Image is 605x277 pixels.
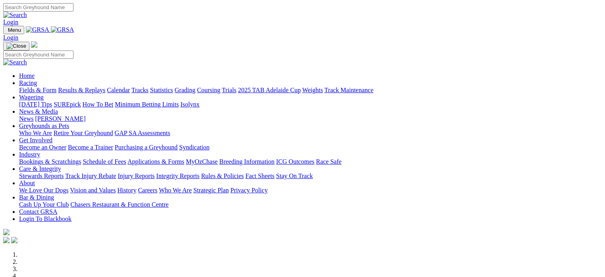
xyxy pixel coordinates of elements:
a: Weights [302,87,323,93]
a: Strategic Plan [193,187,229,194]
a: Calendar [107,87,130,93]
a: Fact Sheets [245,172,274,179]
img: GRSA [26,26,49,33]
a: Racing [19,79,37,86]
a: Applications & Forms [128,158,184,165]
a: Schedule of Fees [83,158,126,165]
img: facebook.svg [3,237,10,243]
a: Contact GRSA [19,208,57,215]
a: Care & Integrity [19,165,61,172]
img: Close [6,43,26,49]
a: About [19,180,35,186]
a: Greyhounds as Pets [19,122,69,129]
img: Search [3,12,27,19]
a: Vision and Values [70,187,116,194]
a: Wagering [19,94,44,101]
a: Purchasing a Greyhound [115,144,178,151]
a: News & Media [19,108,58,115]
a: Results & Replays [58,87,105,93]
div: Care & Integrity [19,172,602,180]
a: Privacy Policy [230,187,268,194]
img: logo-grsa-white.png [3,229,10,235]
a: Home [19,72,35,79]
a: News [19,115,33,122]
a: Rules & Policies [201,172,244,179]
a: Careers [138,187,157,194]
a: Industry [19,151,40,158]
a: History [117,187,136,194]
a: Coursing [197,87,220,93]
a: Syndication [179,144,209,151]
a: Track Maintenance [325,87,373,93]
a: Trials [222,87,236,93]
a: Stewards Reports [19,172,64,179]
a: Breeding Information [219,158,274,165]
a: Who We Are [159,187,192,194]
div: About [19,187,602,194]
a: Get Involved [19,137,52,143]
a: ICG Outcomes [276,158,314,165]
button: Toggle navigation [3,26,24,34]
a: [DATE] Tips [19,101,52,108]
div: Industry [19,158,602,165]
button: Toggle navigation [3,42,29,50]
a: We Love Our Dogs [19,187,68,194]
a: Become a Trainer [68,144,113,151]
img: logo-grsa-white.png [31,41,37,48]
a: Login [3,19,18,25]
div: Wagering [19,101,602,108]
div: Racing [19,87,602,94]
div: Greyhounds as Pets [19,130,602,137]
a: SUREpick [54,101,81,108]
a: Become an Owner [19,144,66,151]
a: Chasers Restaurant & Function Centre [70,201,168,208]
a: How To Bet [83,101,114,108]
img: GRSA [51,26,74,33]
a: Bar & Dining [19,194,54,201]
a: Minimum Betting Limits [115,101,179,108]
a: Cash Up Your Club [19,201,69,208]
a: Retire Your Greyhound [54,130,113,136]
div: Bar & Dining [19,201,602,208]
input: Search [3,50,73,59]
img: twitter.svg [11,237,17,243]
a: Statistics [150,87,173,93]
img: Search [3,59,27,66]
a: Integrity Reports [156,172,199,179]
a: Tracks [131,87,149,93]
a: [PERSON_NAME] [35,115,85,122]
a: Fields & Form [19,87,56,93]
a: Bookings & Scratchings [19,158,81,165]
a: Track Injury Rebate [65,172,116,179]
input: Search [3,3,73,12]
span: Menu [8,27,21,33]
a: Grading [175,87,195,93]
a: Login To Blackbook [19,215,72,222]
a: Race Safe [316,158,341,165]
a: GAP SA Assessments [115,130,170,136]
a: Who We Are [19,130,52,136]
a: 2025 TAB Adelaide Cup [238,87,301,93]
a: Isolynx [180,101,199,108]
a: Injury Reports [118,172,155,179]
div: Get Involved [19,144,602,151]
div: News & Media [19,115,602,122]
a: Stay On Track [276,172,313,179]
a: MyOzChase [186,158,218,165]
a: Login [3,34,18,41]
